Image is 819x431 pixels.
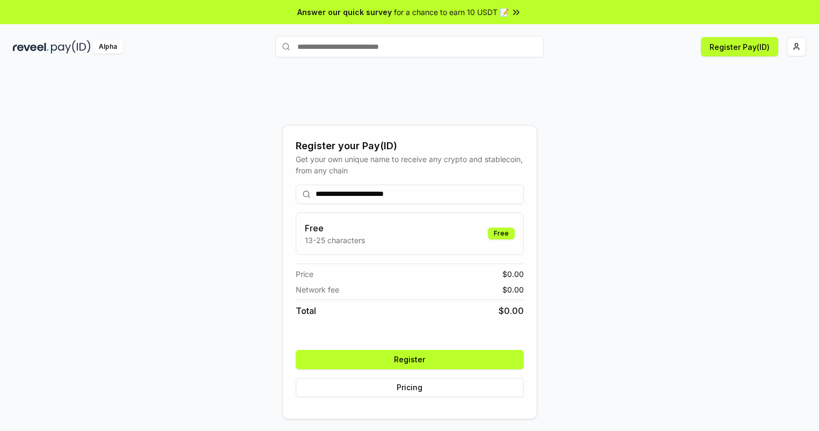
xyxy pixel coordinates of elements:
[305,222,365,235] h3: Free
[305,235,365,246] p: 13-25 characters
[296,138,524,154] div: Register your Pay(ID)
[13,40,49,54] img: reveel_dark
[499,304,524,317] span: $ 0.00
[296,154,524,176] div: Get your own unique name to receive any crypto and stablecoin, from any chain
[296,268,313,280] span: Price
[394,6,509,18] span: for a chance to earn 10 USDT 📝
[296,350,524,369] button: Register
[93,40,123,54] div: Alpha
[296,284,339,295] span: Network fee
[502,284,524,295] span: $ 0.00
[701,37,778,56] button: Register Pay(ID)
[488,228,515,239] div: Free
[296,378,524,397] button: Pricing
[296,304,316,317] span: Total
[297,6,392,18] span: Answer our quick survey
[51,40,91,54] img: pay_id
[502,268,524,280] span: $ 0.00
